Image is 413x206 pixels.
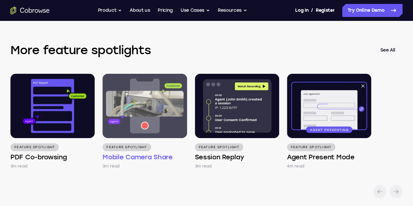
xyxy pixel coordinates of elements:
p: Feature Spotlight [10,143,59,151]
span: / [311,7,313,14]
a: Go to the home page [10,7,50,14]
p: Feature Spotlight [103,143,151,151]
p: Feature Spotlight [287,143,335,151]
p: 3m read [103,163,119,169]
a: Log In [295,4,308,17]
img: Mobile Camera Share [103,74,187,138]
a: About us [130,4,150,17]
a: Feature Spotlight PDF Co-browsing 3m read [10,74,95,169]
a: Register [316,4,335,17]
img: PDF Co-browsing [10,74,95,138]
p: 3m read [195,163,212,169]
p: 4m read [287,163,304,169]
a: Feature Spotlight Mobile Camera Share 3m read [103,74,187,169]
p: Feature Spotlight [195,143,243,151]
a: Feature Spotlight Agent Present Mode 4m read [287,74,371,169]
a: Feature Spotlight Session Replay 3m read [195,74,279,169]
a: Try Online Demo [342,4,403,17]
a: Pricing [158,4,173,17]
h4: PDF Co-browsing [10,152,67,162]
button: Product [98,4,122,17]
button: Resources [218,4,247,17]
img: Agent Present Mode [287,74,371,138]
h4: Agent Present Mode [287,152,355,162]
p: 3m read [10,163,27,169]
a: See All [372,42,403,58]
h4: Session Replay [195,152,244,162]
img: Session Replay [195,74,279,138]
h3: More feature spotlights [10,42,372,58]
button: Use Cases [181,4,210,17]
h4: Mobile Camera Share [103,152,172,162]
